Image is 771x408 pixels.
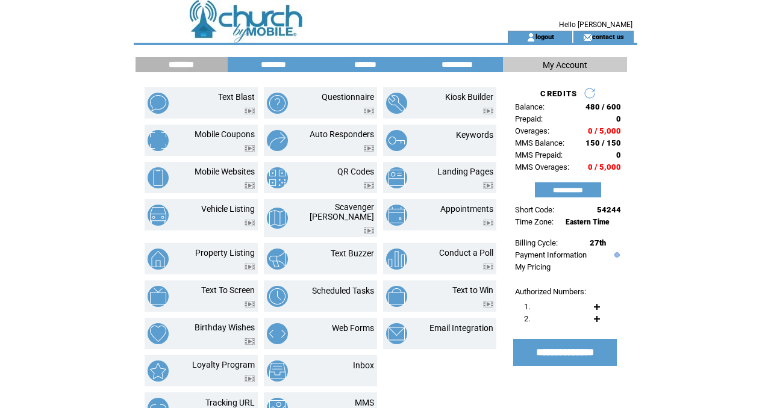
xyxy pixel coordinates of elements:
span: Time Zone: [515,217,554,226]
a: My Pricing [515,262,551,271]
img: scavenger-hunt.png [267,208,288,229]
a: Kiosk Builder [445,92,493,102]
img: email-integration.png [386,323,407,344]
img: video.png [245,338,255,345]
a: Birthday Wishes [195,323,255,332]
span: 2. [524,314,530,323]
span: Prepaid: [515,114,543,123]
a: Text Buzzer [331,249,374,258]
img: video.png [245,145,255,152]
a: contact us [592,32,624,40]
span: MMS Overages: [515,162,569,172]
img: vehicle-listing.png [148,205,169,226]
a: Conduct a Poll [439,248,493,258]
a: Auto Responders [310,129,374,139]
span: My Account [543,60,587,70]
a: Mobile Websites [195,167,255,176]
img: text-blast.png [148,93,169,114]
a: Text to Win [452,285,493,295]
img: account_icon.gif [526,32,535,42]
img: video.png [364,145,374,152]
img: text-to-win.png [386,286,407,307]
span: Authorized Numbers: [515,287,586,296]
img: auto-responders.png [267,130,288,151]
a: Text Blast [218,92,255,102]
img: video.png [483,182,493,189]
a: Property Listing [195,248,255,258]
img: text-buzzer.png [267,249,288,270]
img: questionnaire.png [267,93,288,114]
span: 27th [590,238,606,247]
img: appointments.png [386,205,407,226]
span: MMS Balance: [515,138,564,147]
img: property-listing.png [148,249,169,270]
img: video.png [245,220,255,226]
a: Text To Screen [201,285,255,295]
img: video.png [364,227,374,234]
span: Hello [PERSON_NAME] [559,20,632,29]
a: Email Integration [429,323,493,333]
img: video.png [245,301,255,308]
span: 0 [616,150,621,159]
img: loyalty-program.png [148,360,169,382]
img: video.png [245,182,255,189]
a: Landing Pages [437,167,493,176]
img: mobile-coupons.png [148,130,169,151]
span: 54244 [597,205,621,214]
span: MMS Prepaid: [515,150,563,159]
span: 1. [524,302,530,311]
a: Appointments [440,204,493,214]
a: Scheduled Tasks [312,286,374,295]
img: video.png [483,301,493,308]
a: Vehicle Listing [201,204,255,214]
span: Balance: [515,102,545,111]
img: web-forms.png [267,323,288,344]
img: text-to-screen.png [148,286,169,307]
a: logout [535,32,554,40]
img: kiosk-builder.png [386,93,407,114]
a: Inbox [353,360,374,370]
img: video.png [483,264,493,270]
span: Short Code: [515,205,554,214]
span: CREDITS [540,89,577,98]
span: 0 / 5,000 [588,162,621,172]
a: MMS [355,398,374,407]
img: video.png [483,220,493,226]
span: 480 / 600 [585,102,621,111]
img: keywords.png [386,130,407,151]
span: 0 [616,114,621,123]
span: Eastern Time [566,218,610,226]
img: video.png [245,264,255,270]
img: qr-codes.png [267,167,288,188]
span: Billing Cycle: [515,238,558,247]
span: 0 / 5,000 [588,126,621,135]
a: Web Forms [332,323,374,333]
a: QR Codes [337,167,374,176]
img: mobile-websites.png [148,167,169,188]
a: Tracking URL [205,398,255,407]
a: Questionnaire [322,92,374,102]
img: video.png [483,108,493,114]
img: video.png [364,182,374,189]
img: help.gif [611,252,620,258]
a: Keywords [456,130,493,140]
a: Payment Information [515,250,587,259]
a: Scavenger [PERSON_NAME] [310,202,374,221]
span: 150 / 150 [585,138,621,147]
a: Loyalty Program [192,360,255,369]
img: contact_us_icon.gif [583,32,592,42]
a: Mobile Coupons [195,129,255,139]
img: scheduled-tasks.png [267,286,288,307]
img: video.png [245,108,255,114]
img: video.png [245,376,255,382]
img: video.png [364,108,374,114]
img: conduct-a-poll.png [386,249,407,270]
span: Overages: [515,126,549,135]
img: birthday-wishes.png [148,323,169,344]
img: landing-pages.png [386,167,407,188]
img: inbox.png [267,360,288,382]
